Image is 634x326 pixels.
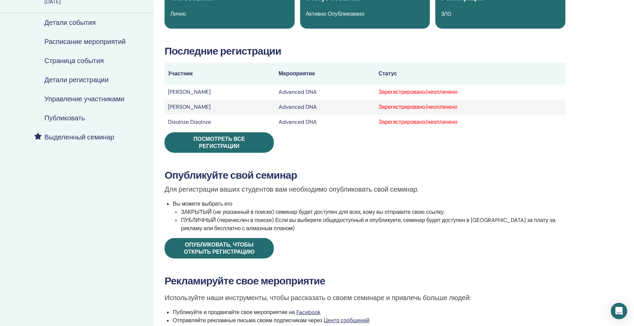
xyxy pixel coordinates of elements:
div: Open Intercom Messenger [611,303,627,319]
h4: Публиковать [44,114,85,122]
span: Опубликовать, чтобы открыть регистрацию [184,241,255,255]
h4: Страница события [44,57,104,65]
th: Статус [375,63,565,85]
td: [PERSON_NAME] [165,100,275,115]
div: Зарегистрировано/неоплачено [379,103,562,111]
li: ПУБЛИЧНЫЙ (перечислен в поиске) Если вы выберете общедоступный и опубликуете, семинар будет досту... [181,216,565,233]
a: Посмотреть все регистрации [165,132,274,153]
p: Для регистрации ваших студентов вам необходимо опубликовать свой семинар. [165,184,565,194]
td: [PERSON_NAME] [165,85,275,100]
p: Используйте наши инструменты, чтобы рассказать о своем семинаре и привлечь больше людей: [165,293,565,303]
span: Посмотреть все регистрации [194,135,245,150]
li: Вы можете выбрать его [173,200,565,233]
div: Зарегистрировано/неоплачено [379,88,562,96]
li: Публикуйте и продвигайте свое мероприятие на [173,308,565,316]
h4: Управление участниками [44,95,124,103]
h4: Детали регистрации [44,76,109,84]
a: Центр сообщений [324,317,369,324]
th: Участник [165,63,275,85]
div: Зарегистрировано/неоплачено [379,118,562,126]
h3: Рекламируйте свое мероприятие [165,275,565,287]
td: Advanced DNA [275,85,375,100]
span: Лично [170,10,186,17]
li: ЗАКРЫТЫЙ (не указанный в поиске) семинар будет доступен для всех, кому вы отправите свою ссылку. [181,208,565,216]
h3: Последние регистрации [165,45,565,57]
td: Disolnze Disolnze [165,115,275,130]
th: Мероприятие [275,63,375,85]
a: Facebook [296,309,321,316]
span: 3/10 [441,10,451,17]
h4: Выделенный семинар [44,133,114,141]
h4: Расписание мероприятий [44,38,126,46]
a: Опубликовать, чтобы открыть регистрацию [165,238,274,258]
h4: Детали события [44,18,96,27]
h3: Опубликуйте свой семинар [165,169,565,181]
span: Активно Опубликовано [306,10,364,17]
td: Advanced DNA [275,115,375,130]
td: Advanced DNA [275,100,375,115]
li: Отправляйте рекламные письма своим подписчикам через [173,316,565,325]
